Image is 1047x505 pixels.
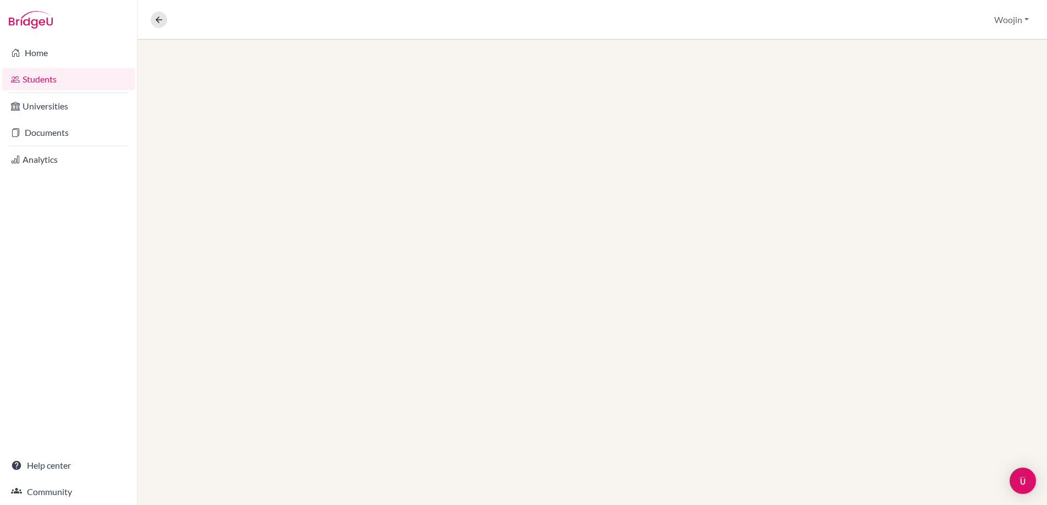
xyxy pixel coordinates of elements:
[1010,468,1036,494] div: Open Intercom Messenger
[2,149,135,171] a: Analytics
[9,11,53,29] img: Bridge-U
[2,68,135,90] a: Students
[2,42,135,64] a: Home
[2,481,135,503] a: Community
[989,9,1034,30] button: Woojin
[2,454,135,476] a: Help center
[2,95,135,117] a: Universities
[2,122,135,144] a: Documents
